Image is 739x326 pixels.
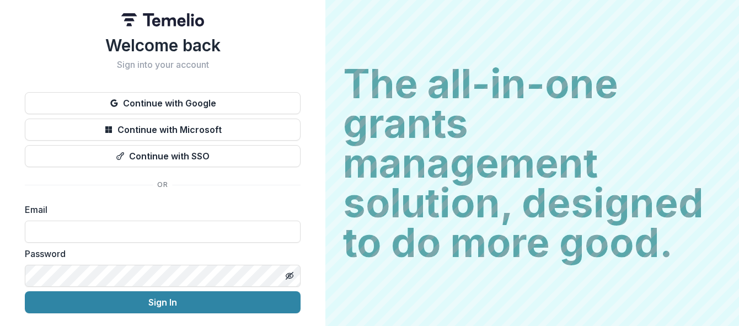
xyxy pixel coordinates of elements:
h1: Welcome back [25,35,301,55]
label: Email [25,203,294,216]
button: Toggle password visibility [281,267,298,285]
button: Continue with SSO [25,145,301,167]
label: Password [25,247,294,260]
h2: Sign into your account [25,60,301,70]
button: Continue with Google [25,92,301,114]
button: Continue with Microsoft [25,119,301,141]
img: Temelio [121,13,204,26]
button: Sign In [25,291,301,313]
